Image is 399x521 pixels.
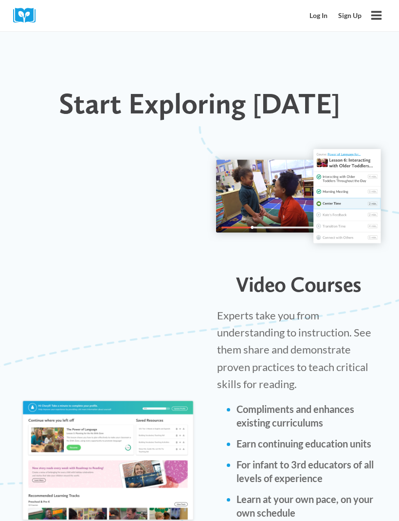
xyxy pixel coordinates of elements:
span: Video Courses [236,272,362,297]
nav: Secondary Mobile Navigation [305,7,367,25]
span: Experts take you from understanding to instruction. See them share and demonstrate proven practic... [217,309,371,391]
img: Cox Campus [13,8,42,23]
strong: Compliments and enhances existing curriculums [236,403,354,428]
button: Open menu [367,6,386,25]
strong: Learn at your own pace, on your own schedule [236,493,373,519]
strong: Earn continuing education units [236,438,371,449]
img: course-video-preview [207,140,390,253]
a: Sign Up [333,7,367,25]
a: Log In [305,7,333,25]
strong: For infant to 3rd educators of all levels of experience [236,459,374,484]
span: Start Exploring [DATE] [59,86,340,121]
